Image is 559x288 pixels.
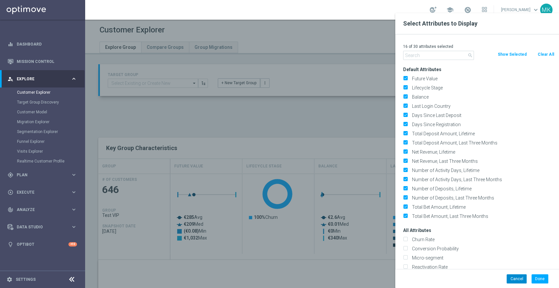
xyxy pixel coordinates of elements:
div: Realtime Customer Profile [17,156,84,166]
button: Show Selected [497,51,527,58]
button: Data Studio keyboard_arrow_right [7,224,77,230]
a: Customer Model [17,109,68,115]
label: Lifecycle Stage [410,85,554,91]
span: keyboard_arrow_down [532,6,539,13]
a: Funnel Explorer [17,139,68,144]
div: Customer Model [17,107,84,117]
label: Number of Deposits, Lifetime [410,186,554,192]
label: Net Revenue, Last Three Months [410,158,554,164]
div: Customer Explorer [17,87,84,97]
a: Dashboard [17,35,77,53]
a: Realtime Customer Profile [17,159,68,164]
label: Total Bet Amount, Last Three Months [410,213,554,219]
div: Explore [8,76,71,82]
label: Net Revenue, Lifetime [410,149,554,155]
a: Migration Explorer [17,119,68,125]
a: Visits Explorer [17,149,68,154]
button: Cancel [507,274,527,283]
i: track_changes [8,207,13,213]
div: Execute [8,189,71,195]
label: Number of Activity Days, Last Three Months [410,177,554,182]
i: settings [7,277,12,282]
label: Balance [410,94,554,100]
i: keyboard_arrow_right [71,206,77,213]
label: Future Value [410,76,554,82]
input: Search [403,51,474,60]
a: Segmentation Explorer [17,129,68,134]
div: +10 [68,242,77,246]
p: 16 of 30 attributes selected [403,44,554,49]
h2: Select Attributes to Display [403,20,551,28]
div: Funnel Explorer [17,137,84,146]
button: Done [531,274,548,283]
label: Days Since Registration [410,122,554,127]
label: Total Deposit Amount, Last Three Months [410,140,554,146]
i: person_search [8,76,13,82]
label: Conversion Probability [410,246,554,252]
label: Micro-segment [410,255,554,261]
a: Mission Control [17,53,77,70]
i: gps_fixed [8,172,13,178]
i: keyboard_arrow_right [71,76,77,82]
button: Mission Control [7,59,77,64]
button: lightbulb Optibot +10 [7,242,77,247]
label: Reactivation Rate [410,264,554,270]
label: Total Deposit Amount, Lifetime [410,131,554,137]
label: Last Login Country [410,103,554,109]
h3: Default Attributes [403,67,554,72]
span: Analyze [17,208,71,212]
i: keyboard_arrow_right [71,189,77,195]
label: Churn Rate [410,237,554,242]
a: Settings [16,278,36,281]
div: Data Studio [8,224,71,230]
i: search [468,53,473,58]
a: [PERSON_NAME]keyboard_arrow_down [500,5,540,15]
span: Execute [17,190,71,194]
div: Visits Explorer [17,146,84,156]
i: lightbulb [8,241,13,247]
i: keyboard_arrow_right [71,172,77,178]
span: Plan [17,173,71,177]
i: keyboard_arrow_right [71,224,77,230]
button: person_search Explore keyboard_arrow_right [7,76,77,82]
span: Explore [17,77,71,81]
button: equalizer Dashboard [7,42,77,47]
div: MK [540,4,552,16]
div: Segmentation Explorer [17,127,84,137]
a: Optibot [17,236,68,253]
button: play_circle_outline Execute keyboard_arrow_right [7,190,77,195]
label: Number of Deposits, Last Three Months [410,195,554,201]
div: Dashboard [8,35,77,53]
label: Days Since Last Deposit [410,112,554,118]
button: gps_fixed Plan keyboard_arrow_right [7,172,77,178]
a: Target Group Discovery [17,100,68,105]
span: Data Studio [17,225,71,229]
a: Customer Explorer [17,90,68,95]
button: track_changes Analyze keyboard_arrow_right [7,207,77,212]
div: Analyze [8,207,71,213]
i: equalizer [8,41,13,47]
span: school [446,6,454,13]
div: Plan [8,172,71,178]
div: Migration Explorer [17,117,84,127]
div: Target Group Discovery [17,97,84,107]
label: Number of Activity Days, Lifetime [410,167,554,173]
div: Mission Control [8,53,77,70]
h3: All Attributes [403,227,554,233]
i: play_circle_outline [8,189,13,195]
label: Total Bet Amount, Lifetime [410,204,554,210]
div: Optibot [8,236,77,253]
button: Clear All [537,51,554,58]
